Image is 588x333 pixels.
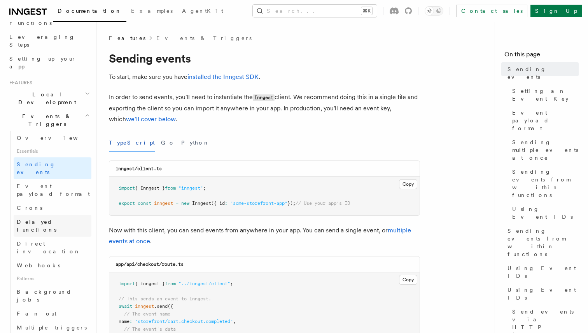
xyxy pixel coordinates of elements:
[115,166,162,171] code: inngest/client.ts
[399,179,417,189] button: Copy
[509,106,579,135] a: Event payload format
[119,281,135,286] span: import
[178,281,230,286] span: "../inngest/client"
[361,7,372,15] kbd: ⌘K
[181,200,189,206] span: new
[124,326,176,332] span: // The event's data
[512,138,579,162] span: Sending multiple events at once
[17,310,56,317] span: Fan out
[119,185,135,191] span: import
[287,200,296,206] span: });
[512,109,579,132] span: Event payload format
[14,145,91,157] span: Essentials
[456,5,527,17] a: Contact sales
[156,34,252,42] a: Events & Triggers
[17,289,72,303] span: Background jobs
[399,275,417,285] button: Copy
[233,319,236,324] span: ,
[182,8,223,14] span: AgentKit
[14,307,91,321] a: Fan out
[187,73,259,80] a: installed the Inngest SDK
[181,134,210,152] button: Python
[14,201,91,215] a: Crons
[512,87,579,103] span: Setting an Event Key
[504,50,579,62] h4: On this page
[131,8,173,14] span: Examples
[119,200,135,206] span: export
[512,205,579,221] span: Using Event IDs
[6,52,91,73] a: Setting up your app
[6,80,32,86] span: Features
[168,303,173,309] span: ({
[14,285,91,307] a: Background jobs
[6,30,91,52] a: Leveraging Steps
[135,303,154,309] span: inngest
[126,2,177,21] a: Examples
[119,303,132,309] span: await
[507,286,579,302] span: Using Event IDs
[512,168,579,199] span: Sending events from within functions
[507,65,579,81] span: Sending events
[58,8,122,14] span: Documentation
[119,319,129,324] span: name
[53,2,126,22] a: Documentation
[17,205,42,211] span: Crons
[178,185,203,191] span: "inngest"
[154,303,168,309] span: .send
[17,241,80,255] span: Direct invocation
[504,224,579,261] a: Sending events from within functions
[135,319,233,324] span: "storefront/cart.checkout.completed"
[530,5,582,17] a: Sign Up
[119,296,211,302] span: // This sends an event to Inngest.
[230,281,233,286] span: ;
[177,2,228,21] a: AgentKit
[17,135,97,141] span: Overview
[109,225,420,247] p: Now with this client, you can send events from anywhere in your app. You can send a single event,...
[17,183,90,197] span: Event payload format
[14,215,91,237] a: Delayed functions
[14,131,91,145] a: Overview
[154,200,173,206] span: inngest
[192,200,211,206] span: Inngest
[109,134,155,152] button: TypeScript
[14,258,91,272] a: Webhooks
[165,185,176,191] span: from
[203,185,206,191] span: ;
[253,5,377,17] button: Search...⌘K
[9,34,75,48] span: Leveraging Steps
[129,319,132,324] span: :
[138,200,151,206] span: const
[14,237,91,258] a: Direct invocation
[161,134,175,152] button: Go
[6,91,85,106] span: Local Development
[17,262,60,268] span: Webhooks
[14,157,91,179] a: Sending events
[509,202,579,224] a: Using Event IDs
[126,115,176,123] a: we'll cover below
[165,281,176,286] span: from
[17,161,56,175] span: Sending events
[109,92,420,125] p: In order to send events, you'll need to instantiate the client. We recommend doing this in a sing...
[176,200,178,206] span: =
[14,272,91,285] span: Patterns
[9,56,76,70] span: Setting up your app
[230,200,287,206] span: "acme-storefront-app"
[135,281,165,286] span: { inngest }
[504,283,579,305] a: Using Event IDs
[6,87,91,109] button: Local Development
[6,109,91,131] button: Events & Triggers
[109,34,145,42] span: Features
[509,135,579,165] a: Sending multiple events at once
[135,185,165,191] span: { Inngest }
[504,261,579,283] a: Using Event IDs
[115,262,184,267] code: app/api/checkout/route.ts
[253,94,275,101] code: Inngest
[425,6,443,16] button: Toggle dark mode
[109,71,420,82] p: To start, make sure you have .
[14,179,91,201] a: Event payload format
[504,62,579,84] a: Sending events
[124,311,170,317] span: // The event name
[211,200,225,206] span: ({ id
[296,200,350,206] span: // Use your app's ID
[6,112,85,128] span: Events & Triggers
